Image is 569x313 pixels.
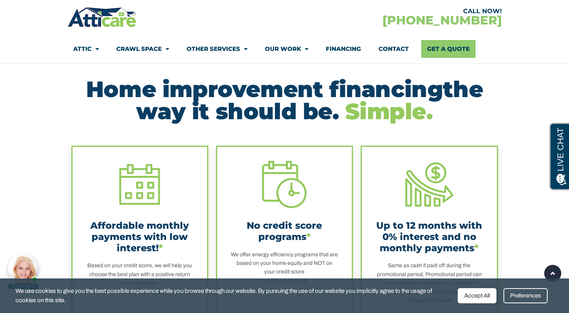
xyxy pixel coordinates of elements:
a: Attic [73,40,99,58]
a: Other Services [187,40,247,58]
span: Simple. [345,98,432,125]
span: the way [136,76,483,125]
nav: Menu [73,40,496,58]
div: Up to 12 months with 0% interest and no monthly payments [375,220,483,254]
span: Opens a chat window [19,6,62,16]
div: Accept All [458,288,496,303]
a: Get A Quote [421,40,476,58]
div: We offer energy efficiency programs that are based on your home equity and NOT on your credit sco... [231,250,338,285]
h2: Home improvement financing [71,78,498,122]
a: Crawl Space [116,40,169,58]
div: Preferences [503,288,548,303]
iframe: Chat Invitation [4,162,128,290]
div: CALL NOW! [285,8,502,14]
div: No credit score programs [231,220,338,243]
a: Contact [379,40,409,58]
div: Same as cash if paid off during the promotional period. Promotional period can vary between 6 mon... [375,261,483,305]
span: it should be. [192,98,339,125]
a: Financing [326,40,361,58]
a: Our Work [265,40,308,58]
span: We use cookies to give you the best possible experience while you browse through our website. By ... [16,286,452,305]
div: Based on your credit score, we will help you choose the best plan with a positive return on inves... [86,261,194,296]
div: Affordable monthly payments with low interest! [86,220,194,254]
